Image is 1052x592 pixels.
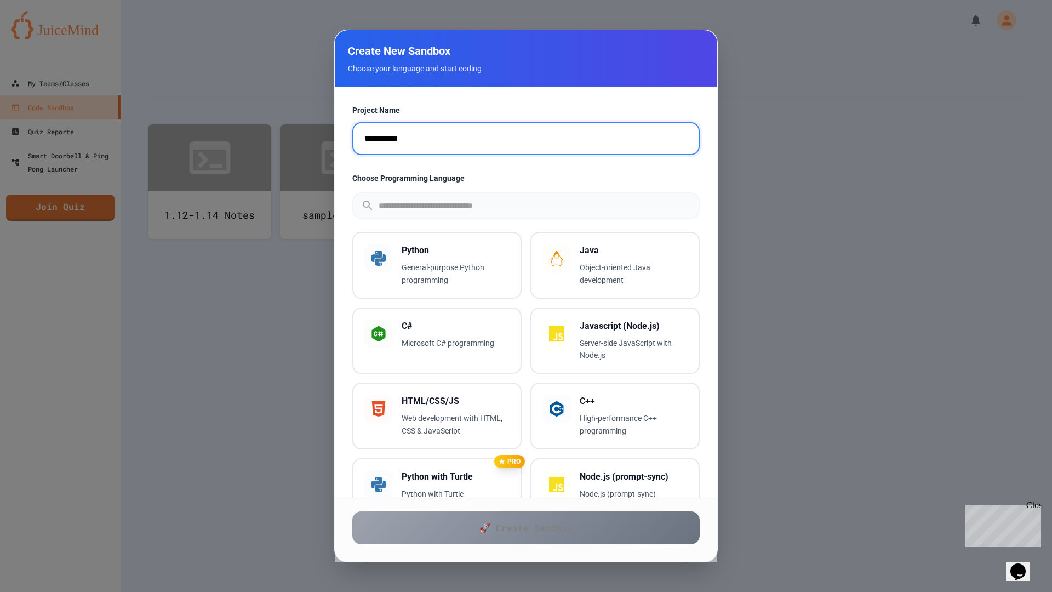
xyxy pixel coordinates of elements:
p: High-performance C++ programming [580,412,688,437]
h3: Javascript (Node.js) [580,320,688,333]
div: PRO [494,455,525,468]
p: Microsoft C# programming [402,337,510,350]
p: Object-oriented Java development [580,261,688,287]
iframe: chat widget [961,500,1041,547]
p: Node.js (prompt-sync) [580,488,688,500]
h2: Create New Sandbox [348,43,704,59]
span: 🚀 Create Sandbox [479,521,573,534]
iframe: chat widget [1006,548,1041,581]
h3: Python [402,244,510,257]
h3: Node.js (prompt-sync) [580,470,688,483]
h3: Python with Turtle [402,470,510,483]
label: Choose Programming Language [352,173,700,184]
div: Chat with us now!Close [4,4,76,70]
p: Web development with HTML, CSS & JavaScript [402,412,510,437]
label: Project Name [352,105,700,116]
p: Server-side JavaScript with Node.js [580,337,688,362]
p: General-purpose Python programming [402,261,510,287]
h3: C# [402,320,510,333]
h3: HTML/CSS/JS [402,395,510,408]
h3: Java [580,244,688,257]
h3: C++ [580,395,688,408]
p: Choose your language and start coding [348,63,704,74]
p: Python with Turtle [402,488,510,500]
